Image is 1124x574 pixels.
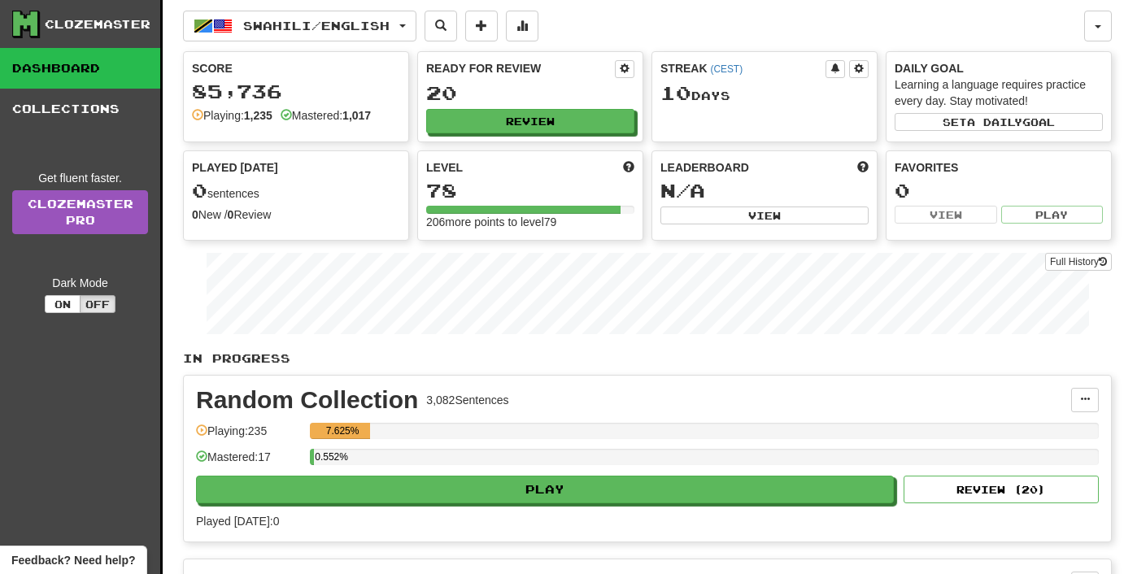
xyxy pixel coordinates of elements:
span: Swahili / English [243,19,390,33]
span: Played [DATE] [192,159,278,176]
button: Add sentence to collection [465,11,498,41]
button: Seta dailygoal [895,113,1103,131]
span: a daily [967,116,1022,128]
div: 0 [895,180,1103,201]
span: Open feedback widget [11,552,135,568]
button: Play [196,476,894,503]
button: Off [80,295,115,313]
strong: 0 [228,208,234,221]
div: Streak [660,60,826,76]
button: Review (20) [904,476,1099,503]
span: N/A [660,179,705,202]
div: Daily Goal [895,60,1103,76]
button: Search sentences [425,11,457,41]
strong: 0 [192,208,198,221]
span: Played [DATE]: 0 [196,515,279,528]
div: 3,082 Sentences [426,392,508,408]
div: sentences [192,180,400,202]
div: Clozemaster [45,16,150,33]
button: View [660,207,869,224]
button: Play [1001,206,1104,224]
div: Favorites [895,159,1103,176]
strong: 1,017 [342,109,371,122]
div: Mastered: 17 [196,449,302,476]
div: Score [192,60,400,76]
span: This week in points, UTC [857,159,869,176]
div: New / Review [192,207,400,223]
button: Review [426,109,634,133]
div: Ready for Review [426,60,615,76]
div: Learning a language requires practice every day. Stay motivated! [895,76,1103,109]
p: In Progress [183,350,1112,367]
a: (CEST) [710,63,743,75]
div: Mastered: [281,107,371,124]
span: Level [426,159,463,176]
span: Score more points to level up [623,159,634,176]
div: 85,736 [192,81,400,102]
div: Random Collection [196,388,418,412]
button: Swahili/English [183,11,416,41]
div: Playing: 235 [196,423,302,450]
a: ClozemasterPro [12,190,148,234]
button: Full History [1045,253,1112,271]
span: 0 [192,179,207,202]
div: Playing: [192,107,272,124]
strong: 1,235 [244,109,272,122]
div: 7.625% [315,423,370,439]
button: On [45,295,81,313]
span: Leaderboard [660,159,749,176]
button: More stats [506,11,538,41]
span: 10 [660,81,691,104]
div: Day s [660,83,869,104]
div: 20 [426,83,634,103]
div: Dark Mode [12,275,148,291]
div: 78 [426,180,634,201]
button: View [895,206,997,224]
div: 206 more points to level 79 [426,214,634,230]
div: Get fluent faster. [12,170,148,186]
